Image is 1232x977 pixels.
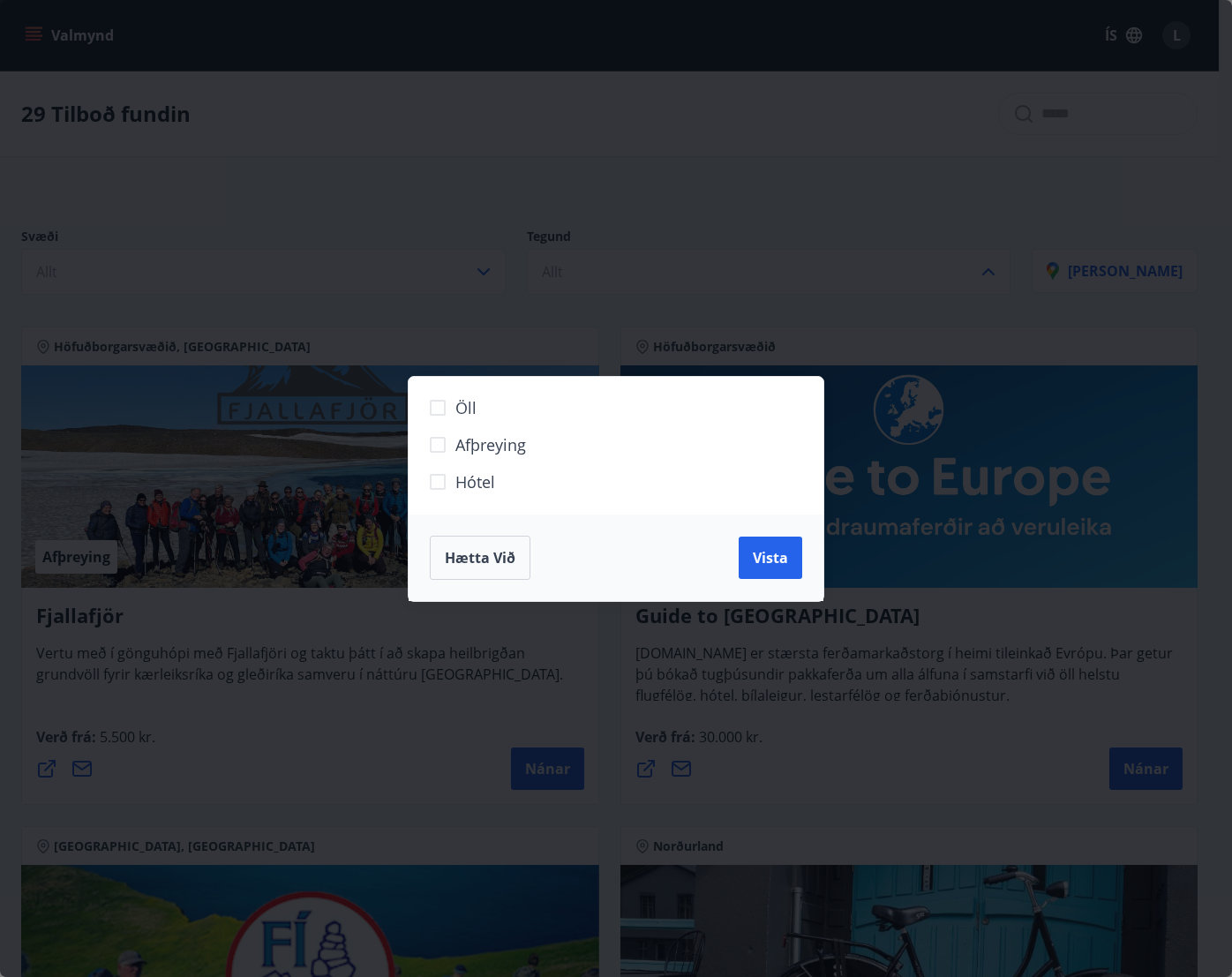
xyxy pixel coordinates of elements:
[455,470,495,493] span: Hótel
[445,548,515,567] span: Hætta við
[739,537,802,579] button: Vista
[455,433,526,456] span: Afþreying
[753,548,788,567] span: Vista
[430,536,530,580] button: Hætta við
[455,396,477,419] span: Öll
